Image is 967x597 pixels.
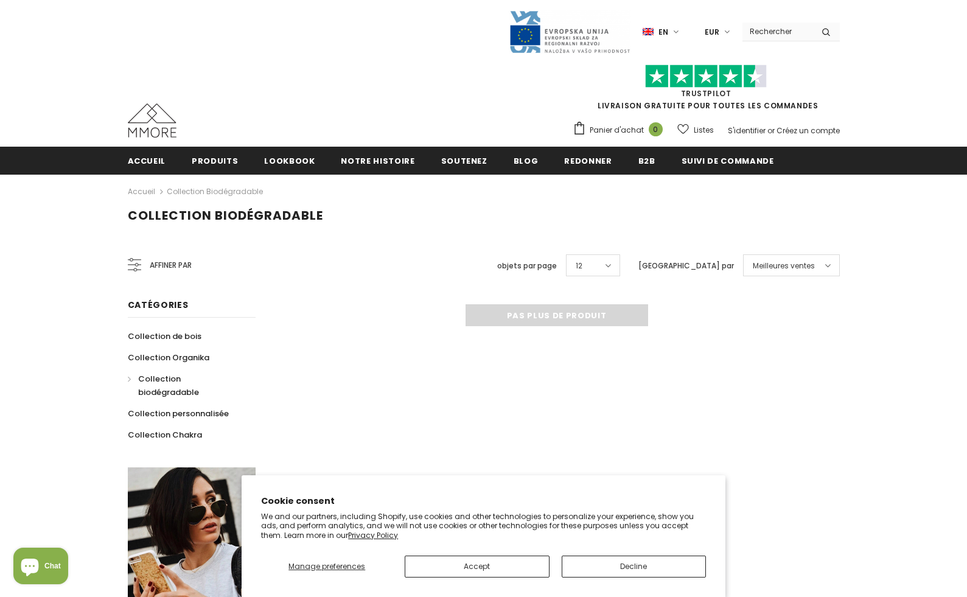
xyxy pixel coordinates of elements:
[10,548,72,587] inbox-online-store-chat: Shopify online store chat
[681,88,731,99] a: TrustPilot
[264,147,315,174] a: Lookbook
[509,26,630,37] a: Javni Razpis
[682,155,774,167] span: Suivi de commande
[573,70,840,111] span: LIVRAISON GRATUITE POUR TOUTES LES COMMANDES
[590,124,644,136] span: Panier d'achat
[564,147,612,174] a: Redonner
[638,155,655,167] span: B2B
[341,147,414,174] a: Notre histoire
[348,530,398,540] a: Privacy Policy
[441,155,487,167] span: soutenez
[562,556,706,578] button: Decline
[705,26,719,38] span: EUR
[128,326,201,347] a: Collection de bois
[128,330,201,342] span: Collection de bois
[658,26,668,38] span: en
[150,259,192,272] span: Affiner par
[405,556,549,578] button: Accept
[514,155,539,167] span: Blog
[261,495,706,508] h2: Cookie consent
[128,103,176,138] img: Cas MMORE
[753,260,815,272] span: Meilleures ventes
[128,403,229,424] a: Collection personnalisée
[288,561,365,571] span: Manage preferences
[261,556,393,578] button: Manage preferences
[441,147,487,174] a: soutenez
[645,65,767,88] img: Faites confiance aux étoiles pilotes
[341,155,414,167] span: Notre histoire
[564,155,612,167] span: Redonner
[638,147,655,174] a: B2B
[643,27,654,37] img: i-lang-1.png
[777,125,840,136] a: Créez un compte
[497,260,557,272] label: objets par page
[167,186,263,197] a: Collection biodégradable
[677,119,714,141] a: Listes
[128,424,202,445] a: Collection Chakra
[649,122,663,136] span: 0
[128,184,155,199] a: Accueil
[514,147,539,174] a: Blog
[128,299,189,311] span: Catégories
[128,408,229,419] span: Collection personnalisée
[128,155,166,167] span: Accueil
[509,10,630,54] img: Javni Razpis
[264,155,315,167] span: Lookbook
[128,368,242,403] a: Collection biodégradable
[128,429,202,441] span: Collection Chakra
[128,207,323,224] span: Collection biodégradable
[192,147,238,174] a: Produits
[573,121,669,139] a: Panier d'achat 0
[742,23,812,40] input: Search Site
[261,512,706,540] p: We and our partners, including Shopify, use cookies and other technologies to personalize your ex...
[128,352,209,363] span: Collection Organika
[128,347,209,368] a: Collection Organika
[728,125,766,136] a: S'identifier
[638,260,734,272] label: [GEOGRAPHIC_DATA] par
[128,147,166,174] a: Accueil
[138,373,199,398] span: Collection biodégradable
[767,125,775,136] span: or
[682,147,774,174] a: Suivi de commande
[576,260,582,272] span: 12
[192,155,238,167] span: Produits
[694,124,714,136] span: Listes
